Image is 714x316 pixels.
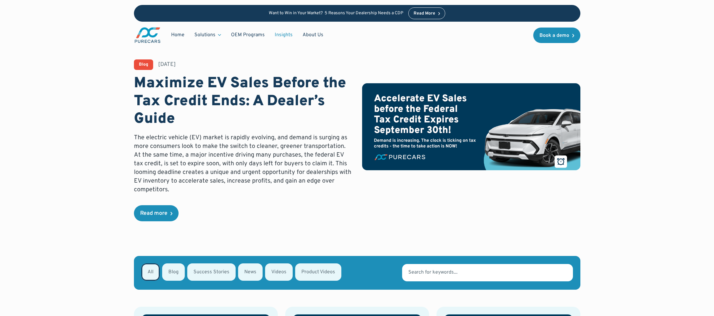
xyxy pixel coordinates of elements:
[158,61,176,68] div: [DATE]
[408,7,446,19] a: Read More
[139,63,148,67] div: Blog
[140,211,167,216] div: Read more
[226,29,270,41] a: OEM Programs
[134,256,580,290] form: Email Form
[166,29,189,41] a: Home
[194,32,215,38] div: Solutions
[414,11,435,16] div: Read More
[269,11,403,16] p: Want to Win in Your Market? 5 Reasons Your Dealership Needs a CDP
[270,29,298,41] a: Insights
[298,29,328,41] a: About Us
[134,205,179,221] a: Read more
[134,133,352,194] p: The electric vehicle (EV) market is rapidly evolving, and demand is surging as more consumers loo...
[402,264,573,281] input: Search for keywords...
[134,27,161,44] img: purecars logo
[539,33,569,38] div: Book a demo
[533,28,580,43] a: Book a demo
[189,29,226,41] div: Solutions
[134,75,352,128] h1: Maximize EV Sales Before the Tax Credit Ends: A Dealer’s Guide
[134,27,161,44] a: main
